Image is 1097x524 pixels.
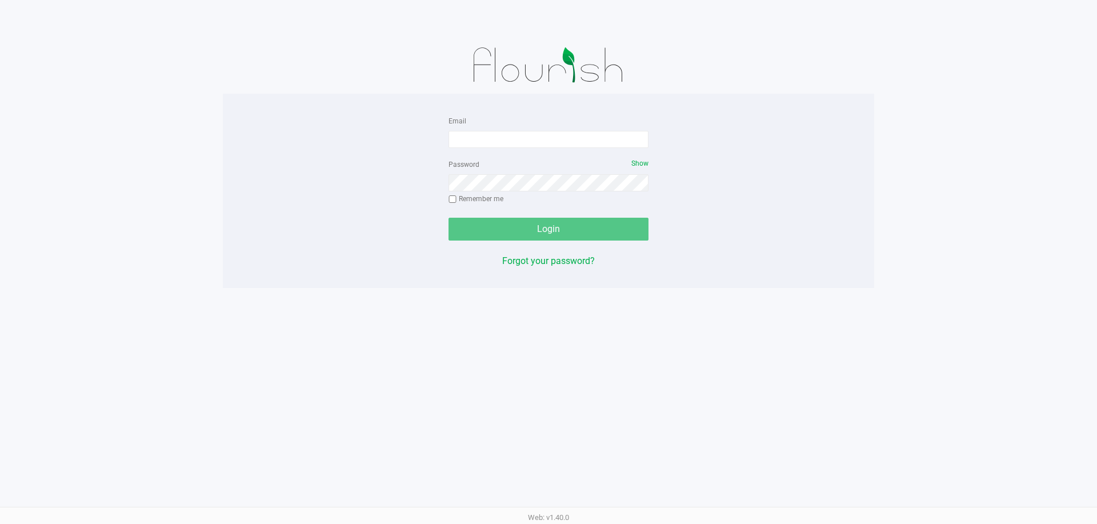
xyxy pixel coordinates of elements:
label: Remember me [449,194,503,204]
button: Forgot your password? [502,254,595,268]
label: Email [449,116,466,126]
input: Remember me [449,195,457,203]
label: Password [449,159,479,170]
span: Show [631,159,648,167]
span: Web: v1.40.0 [528,513,569,522]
